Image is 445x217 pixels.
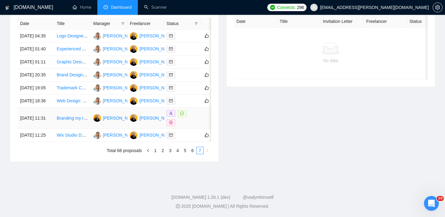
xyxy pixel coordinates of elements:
[169,121,173,124] span: dollar
[139,32,175,39] div: [PERSON_NAME]
[159,147,166,154] a: 2
[277,4,296,11] span: Connects:
[130,115,175,120] a: BA[PERSON_NAME]
[103,84,138,91] div: [PERSON_NAME]
[172,195,231,200] a: [DOMAIN_NAME] 1.26.1 (dev)
[174,147,181,154] a: 4
[130,72,175,77] a: BA[PERSON_NAME]
[297,4,304,11] span: 296
[139,115,175,121] div: [PERSON_NAME]
[54,56,91,69] td: Graphic Designer Needed for Logo Integration on Supercharger Image
[93,132,138,137] a: AK[PERSON_NAME]
[18,95,54,108] td: [DATE] 18:36
[239,57,422,64] div: No data
[277,15,320,28] th: Title
[196,147,204,154] li: 7
[197,147,203,154] a: 7
[103,71,138,78] div: [PERSON_NAME]
[203,84,210,91] button: like
[189,147,196,154] li: 6
[203,71,210,79] button: like
[5,203,440,210] div: 2025 [DOMAIN_NAME] | All Rights Reserved.
[57,116,102,121] a: Branding my restaurant
[204,147,211,154] li: Next Page
[152,147,159,154] a: 1
[312,5,316,10] span: user
[139,97,175,104] div: [PERSON_NAME]
[103,132,138,138] div: [PERSON_NAME]
[167,20,192,27] span: Status
[18,43,54,56] td: [DATE] 01:40
[18,30,54,43] td: [DATE] 04:35
[120,19,126,28] span: filter
[127,18,164,30] th: Freelancer
[433,5,443,10] a: setting
[57,133,180,138] a: Wix Studio Designer – [PERSON_NAME]-Level Quality or Better
[18,56,54,69] td: [DATE] 01:11
[93,84,101,92] img: AK
[130,71,138,79] img: BA
[54,108,91,129] td: Branding my restaurant
[203,131,210,139] button: like
[18,108,54,129] td: [DATE] 11:31
[169,86,173,90] span: mail
[194,22,198,25] span: filter
[54,30,91,43] td: Logo Designer for Donation Payment Platform
[139,71,175,78] div: [PERSON_NAME]
[18,82,54,95] td: [DATE] 19:05
[167,147,174,154] li: 3
[93,85,138,90] a: AK[PERSON_NAME]
[181,147,189,154] li: 5
[130,85,175,90] a: BA[PERSON_NAME]
[91,18,127,30] th: Manager
[169,47,173,51] span: mail
[130,84,138,92] img: BA
[180,112,184,115] span: message
[176,204,180,208] span: copyright
[205,85,209,90] span: like
[130,97,138,105] img: BA
[130,58,138,66] img: BA
[93,33,138,38] a: AK[PERSON_NAME]
[205,33,209,38] span: like
[103,45,138,52] div: [PERSON_NAME]
[130,32,138,40] img: BA
[144,147,152,154] button: left
[205,46,209,51] span: like
[57,46,172,51] a: Experienced Packaging Designer for High-End Influencer Kit
[205,133,209,138] span: like
[130,98,175,103] a: BA[PERSON_NAME]
[130,132,175,137] a: BA[PERSON_NAME]
[57,85,207,90] a: Trademark Consulting Support – Filing & Strategy for Best Chance of Approval
[54,18,91,30] th: Title
[203,97,210,104] button: like
[57,98,186,103] a: Web Design: Looking for the BEST designers for a teleheath Brand.
[182,147,189,154] a: 5
[203,45,210,53] button: like
[54,69,91,82] td: Brand Designer Needed for Premium Beard Brand “Viking Ritual” (Logo, Colors, Style)
[54,129,91,142] td: Wix Studio Designer – Cleo-Level Quality or Better
[73,5,91,10] a: homeHome
[203,58,210,66] button: like
[169,99,173,103] span: mail
[93,98,138,103] a: AK[PERSON_NAME]
[139,132,175,138] div: [PERSON_NAME]
[93,131,101,139] img: AK
[144,5,167,10] a: searchScanner
[93,72,138,77] a: AK[PERSON_NAME]
[5,3,10,13] img: logo
[169,34,173,38] span: mail
[139,84,175,91] div: [PERSON_NAME]
[205,59,209,64] span: like
[93,114,101,122] img: BA
[57,33,145,38] a: Logo Designer for Donation Payment Platform
[18,18,54,30] th: Date
[103,115,138,121] div: [PERSON_NAME]
[54,43,91,56] td: Experienced Packaging Designer for High-End Influencer Kit
[103,58,138,65] div: [PERSON_NAME]
[130,45,138,53] img: BA
[169,112,173,115] span: user-add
